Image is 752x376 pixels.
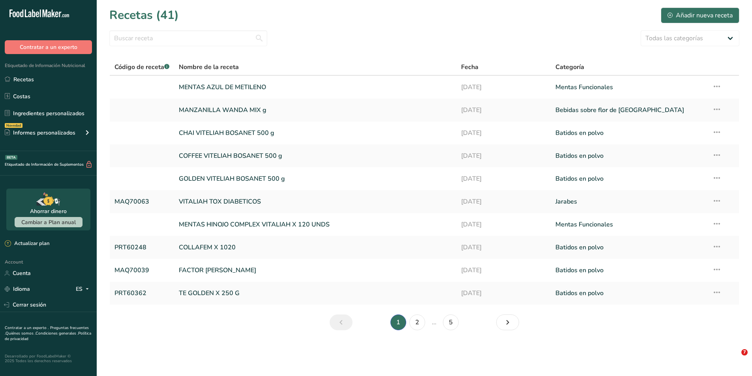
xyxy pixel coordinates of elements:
[179,239,452,256] a: COLLAFEM X 1020
[725,349,744,368] iframe: Intercom live chat
[109,30,267,46] input: Buscar receta
[496,314,519,330] a: Siguiente página
[179,102,452,118] a: MANZANILLA WANDA MIX g
[461,239,546,256] a: [DATE]
[30,207,67,215] div: Ahorrar dinero
[36,331,78,336] a: Condiciones generales .
[114,63,169,71] span: Código de receta
[5,123,23,128] div: Novedad
[461,148,546,164] a: [DATE]
[5,282,30,296] a: Idioma
[5,155,17,160] div: BETA
[555,216,703,233] a: Mentas Funcionales
[114,193,169,210] a: MAQ70063
[114,239,169,256] a: PRT60248
[179,170,452,187] a: GOLDEN VITELIAH BOSANET 500 g
[741,349,748,355] span: 7
[6,331,36,336] a: Quiénes somos .
[668,11,733,20] div: Añadir nueva receta
[461,125,546,141] a: [DATE]
[179,148,452,164] a: COFFEE VITELIAH BOSANET 500 g
[5,240,49,248] div: Actualizar plan
[555,285,703,301] a: Batidos en polvo
[179,125,452,141] a: CHAI VITELIAH BOSANET 500 g
[443,314,459,330] a: Página 5.
[179,262,452,279] a: FACTOR [PERSON_NAME]
[555,125,703,141] a: Batidos en polvo
[461,285,546,301] a: [DATE]
[15,217,83,227] button: Cambiar a Plan anual
[179,79,452,95] a: MENTAS AZUL DE METILENO
[114,285,169,301] a: PRT60362
[461,216,546,233] a: [DATE]
[109,6,179,24] h1: Recetas (41)
[5,354,92,363] div: Desarrollado por FoodLabelMaker © 2025 Todos los derechos reservados
[661,7,739,23] button: Añadir nueva receta
[461,262,546,279] a: [DATE]
[21,219,76,226] span: Cambiar a Plan anual
[555,170,703,187] a: Batidos en polvo
[5,325,89,336] a: Preguntas frecuentes .
[5,331,91,342] a: Política de privacidad
[114,262,169,279] a: MAQ70039
[5,129,75,137] div: Informes personalizados
[555,79,703,95] a: Mentas Funcionales
[555,62,584,72] span: Categoría
[555,239,703,256] a: Batidos en polvo
[179,285,452,301] a: TE GOLDEN X 250 G
[555,262,703,279] a: Batidos en polvo
[179,193,452,210] a: VITALIAH TOX DIABETICOS
[555,193,703,210] a: Jarabes
[179,216,452,233] a: MENTAS HINOJO COMPLEX VITALIAH X 120 UNDS
[461,102,546,118] a: [DATE]
[461,79,546,95] a: [DATE]
[5,40,92,54] button: Contratar a un experto
[461,62,478,72] span: Fecha
[409,314,425,330] a: Página 2.
[330,314,353,330] a: Página anterior
[461,193,546,210] a: [DATE]
[555,102,703,118] a: Bebidas sobre flor de [GEOGRAPHIC_DATA]
[76,284,92,294] div: ES
[555,148,703,164] a: Batidos en polvo
[179,62,239,72] span: Nombre de la receta
[461,170,546,187] a: [DATE]
[5,325,49,331] a: Contratar a un experto .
